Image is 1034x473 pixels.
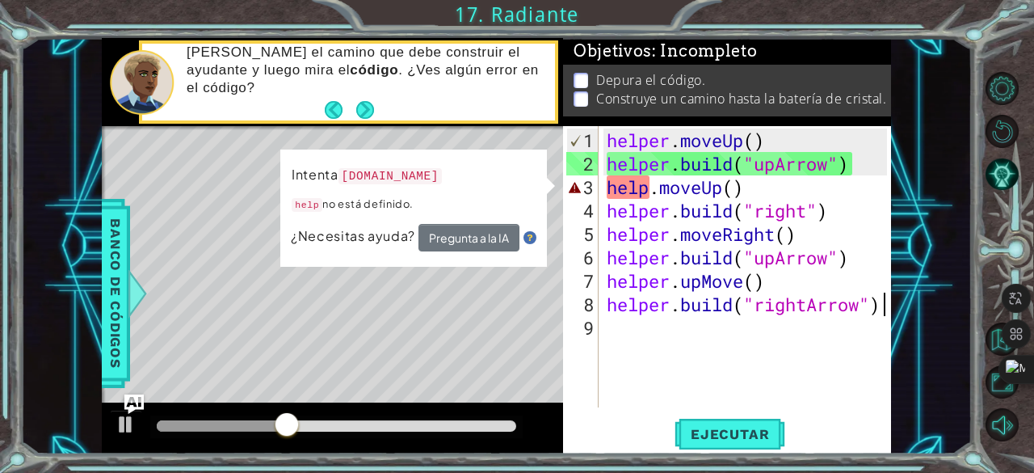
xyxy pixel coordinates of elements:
a: Volver al mapa [987,319,1034,361]
button: Shift+Enter: Ejecutar el código. [675,418,785,451]
button: Volver al mapa [986,323,1019,356]
button: Reiniciar nivel [986,115,1019,148]
p: Intenta [292,165,442,186]
div: 8 [566,293,599,316]
code: [DOMAIN_NAME] [338,168,442,184]
strong: código [350,62,398,78]
div: 5 [566,222,599,246]
div: 6 [566,246,599,269]
div: 1 [567,129,599,152]
button: Back [325,101,356,119]
button: Maximizar navegador [986,365,1019,399]
code: help [292,198,322,212]
span: : Incompleto [652,41,757,61]
button: Ask AI [124,395,144,414]
p: Depura el código. [596,71,705,89]
span: Banco de códigos [103,209,128,377]
button: Pregunta a la IA [418,224,519,251]
button: Next [356,101,374,119]
div: 3 [566,175,599,199]
span: Ejecutar [675,426,785,442]
button: Pista IA [986,158,1019,191]
p: [PERSON_NAME] el camino que debe construir el ayudante y luego mira el . ¿Ves algún error en el c... [187,44,544,97]
button: Opciones de nivel [986,72,1019,105]
div: 7 [566,269,599,293]
span: Objetivos [574,41,758,61]
div: 2 [566,152,599,175]
img: Hint [523,231,536,244]
div: 9 [566,316,599,340]
div: 4 [566,199,599,222]
button: Ctrl + P: Play [110,410,142,443]
p: Construye un camino hasta la batería de cristal. [596,90,886,108]
p: no está definido. [292,194,442,215]
button: Sonido apagado [986,408,1019,441]
span: ¿Necesitas ayuda? [291,227,418,244]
